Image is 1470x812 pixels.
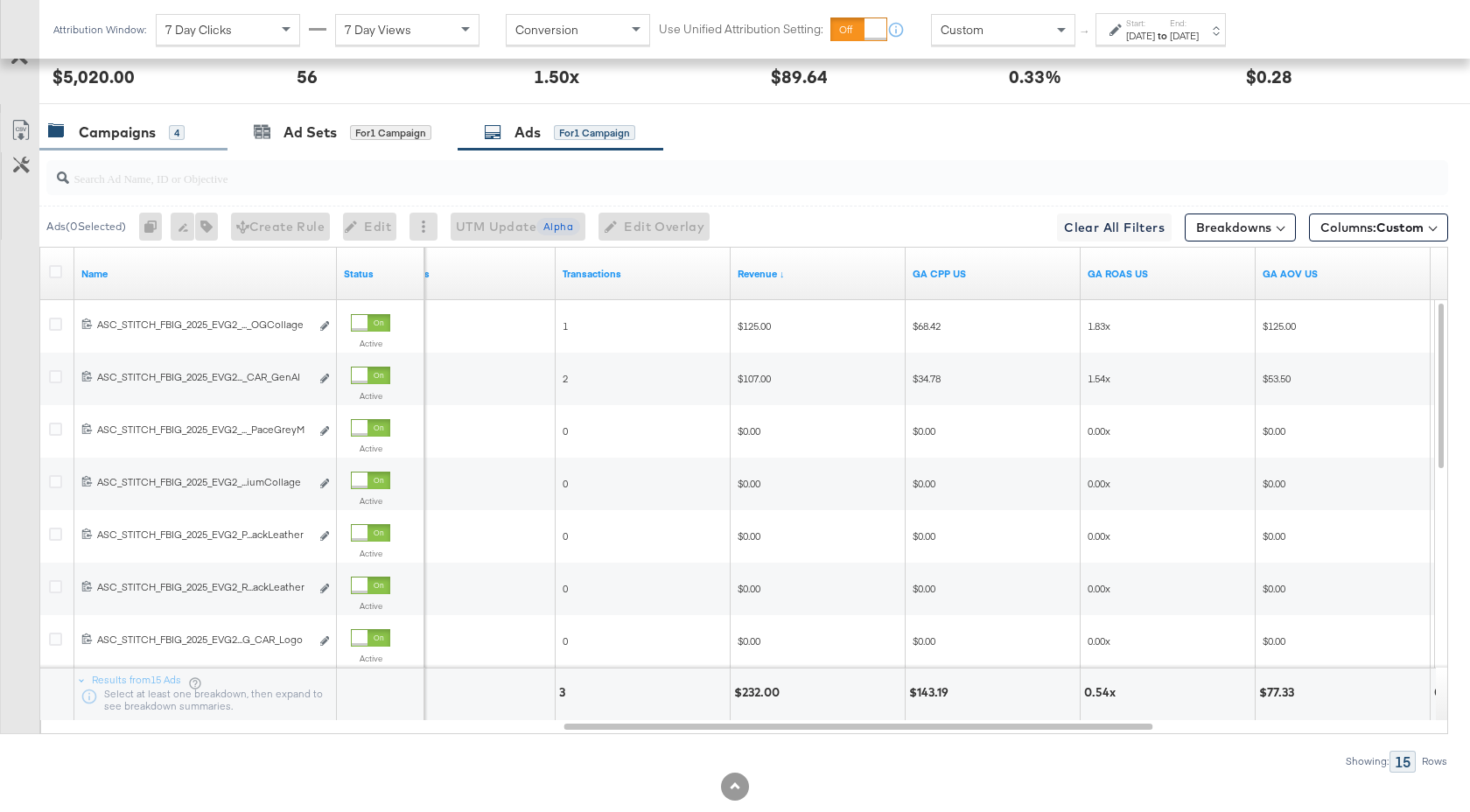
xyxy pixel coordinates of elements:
[913,424,935,437] span: $0.00
[1077,30,1094,36] span: ↑
[515,22,578,38] span: Conversion
[534,64,579,89] div: 1.50x
[1009,64,1061,89] div: 0.33%
[1263,634,1285,647] span: $0.00
[97,370,310,384] div: ASC_STITCH_FBIG_2025_EVG2..._CAR_GenAI
[941,22,983,38] span: Custom
[1320,219,1424,236] span: Columns:
[738,424,760,437] span: $0.00
[1421,755,1448,767] div: Rows
[1185,213,1296,241] button: Breakdowns
[1263,529,1285,542] span: $0.00
[79,122,156,143] div: Campaigns
[351,600,390,612] label: Active
[97,528,310,542] div: ASC_STITCH_FBIG_2025_EVG2_P...ackLeather
[738,582,760,595] span: $0.00
[345,22,411,38] span: 7 Day Views
[734,684,785,701] div: $232.00
[1088,477,1110,490] span: 0.00x
[1088,319,1110,332] span: 1.83x
[563,634,568,647] span: 0
[771,64,828,89] div: $89.64
[514,122,541,143] div: Ads
[913,477,935,490] span: $0.00
[169,125,185,141] div: 4
[738,372,771,385] span: $107.00
[563,372,568,385] span: 2
[351,338,390,349] label: Active
[738,477,760,490] span: $0.00
[1088,529,1110,542] span: 0.00x
[1170,29,1199,43] div: [DATE]
[97,475,310,489] div: ASC_STITCH_FBIG_2025_EVG2_...iumCollage
[738,529,760,542] span: $0.00
[563,529,568,542] span: 0
[659,21,823,38] label: Use Unified Attribution Setting:
[738,267,899,281] a: Transaction Revenue - The total sale revenue (excluding shipping and tax) of the transaction
[97,633,310,647] div: ASC_STITCH_FBIG_2025_EVG2...G_CAR_Logo
[52,64,135,89] div: $5,020.00
[563,319,568,332] span: 1
[913,319,941,332] span: $68.42
[1088,372,1110,385] span: 1.54x
[1088,582,1110,595] span: 0.00x
[97,423,310,437] div: ASC_STITCH_FBIG_2025_EVG2_..._PaceGreyM
[351,495,390,507] label: Active
[283,122,337,143] div: Ad Sets
[165,22,232,38] span: 7 Day Clicks
[563,477,568,490] span: 0
[1376,220,1424,235] span: Custom
[738,634,760,647] span: $0.00
[1126,17,1155,29] label: Start:
[1170,17,1199,29] label: End:
[1263,424,1285,437] span: $0.00
[350,125,431,141] div: for 1 Campaign
[1263,267,1424,281] a: GA Revenue/GA Transactions
[909,684,954,701] div: $143.19
[738,319,771,332] span: $125.00
[351,653,390,664] label: Active
[1263,319,1296,332] span: $125.00
[563,267,724,281] a: Transactions - The total number of transactions
[97,580,310,594] div: ASC_STITCH_FBIG_2025_EVG2_R...ackLeather
[1084,684,1121,701] div: 0.54x
[1155,29,1170,42] strong: to
[69,154,1321,188] input: Search Ad Name, ID or Objective
[139,213,171,241] div: 0
[1088,634,1110,647] span: 0.00x
[1263,372,1291,385] span: $53.50
[913,529,935,542] span: $0.00
[1246,64,1292,89] div: $0.28
[1309,213,1448,241] button: Columns:Custom
[1126,29,1155,43] div: [DATE]
[388,267,549,281] a: Sessions - GA Sessions - The total number of sessions
[81,267,330,281] a: Ad Name.
[1057,213,1172,241] button: Clear All Filters
[913,372,941,385] span: $34.78
[554,125,635,141] div: for 1 Campaign
[297,64,318,89] div: 56
[913,634,935,647] span: $0.00
[1263,477,1285,490] span: $0.00
[344,267,417,281] a: Shows the current state of your Ad.
[563,424,568,437] span: 0
[351,548,390,559] label: Active
[351,390,390,402] label: Active
[913,582,935,595] span: $0.00
[97,318,310,332] div: ASC_STITCH_FBIG_2025_EVG2_..._OGCollage
[52,24,147,36] div: Attribution Window:
[563,582,568,595] span: 0
[1088,424,1110,437] span: 0.00x
[1263,582,1285,595] span: $0.00
[913,267,1074,281] a: Spend/GA Transactions
[1088,267,1249,281] a: GA Revenue/Spend
[1345,755,1389,767] div: Showing:
[1259,684,1299,701] div: $77.33
[351,443,390,454] label: Active
[1064,217,1165,239] span: Clear All Filters
[559,684,570,701] div: 3
[1389,751,1416,773] div: 15
[46,219,126,234] div: Ads ( 0 Selected)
